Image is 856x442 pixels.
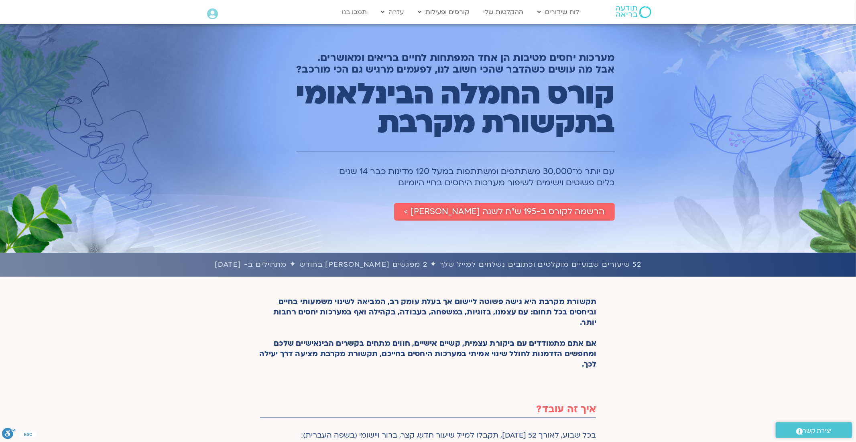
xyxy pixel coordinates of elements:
a: יצירת קשר [776,422,852,438]
a: תמכו בנו [338,4,371,20]
p: תקשורת מקרבת היא גישה פשוטה ליישום אך בעלת עומק רב, המביאה לשינוי משמעותי בחיים וביחסים בכל תחום:... [260,297,597,370]
a: לוח שידורים [534,4,584,20]
h1: קורס החמלה הבינלאומי בתקשורת מקרבת​ [260,80,615,138]
h2: מערכות יחסים מטיבות הן אחד המפתחות לחיים בריאים ומאושרים. אבל מה עושים כשהדבר שהכי חשוב לנו, לפעמ... [260,52,615,75]
span: יצירת קשר [803,426,832,436]
span: הרשמה לקורס ב-195 ש״ח לשנה [PERSON_NAME] > [404,207,605,217]
h1: 52 שיעורים שבועיים מוקלטים וכתובים נשלחים למייל שלך ✦ 2 מפגשים [PERSON_NAME] בחודש ✦ מתחילים ב- [... [4,259,852,271]
a: הרשמה לקורס ב-195 ש״ח לשנה [PERSON_NAME] > [394,203,615,221]
a: ההקלטות שלי [480,4,528,20]
a: קורסים ופעילות [414,4,474,20]
h1: עם יותר מ־30,000 משתתפים ומשתתפות במעל 120 מדינות כבר 14 שנים כלים פשוטים וישימים לשיפור מערכות ה... [260,166,615,189]
h2: איך זה עובד? [260,403,596,415]
p: בכל שבוע, לאורך 52 [DATE], תקבלו למייל שיעור חדש, קצר, ברור ויישומי (בשפה העברית): [260,430,596,441]
a: עזרה [377,4,408,20]
img: תודעה בריאה [616,6,651,18]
